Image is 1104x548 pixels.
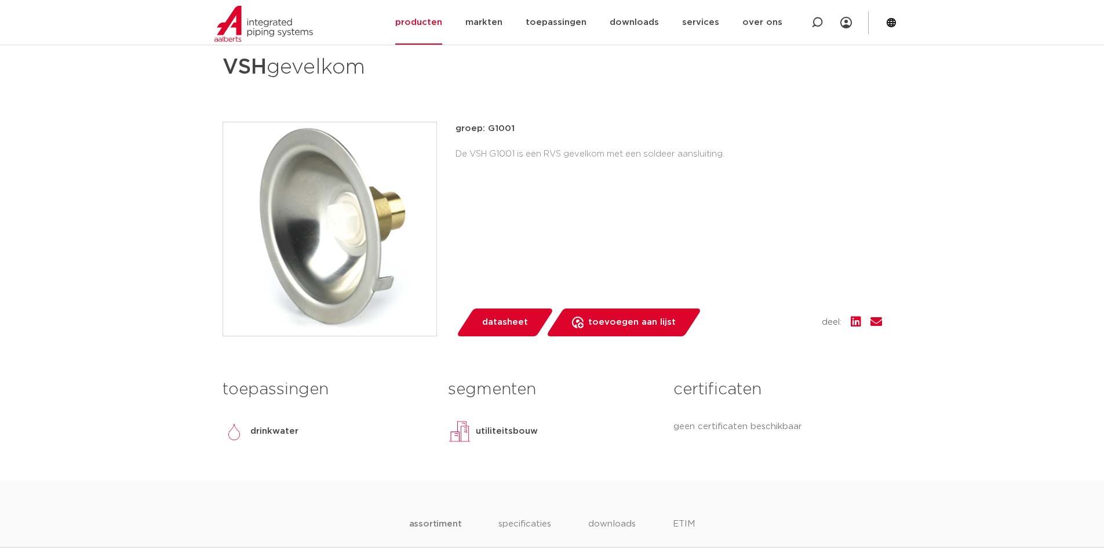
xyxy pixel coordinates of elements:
[476,424,538,438] p: utiliteitsbouw
[223,57,267,78] strong: VSH
[588,313,676,332] span: toevoegen aan lijst
[822,315,841,329] span: deel:
[673,378,881,401] h3: certificaten
[456,122,882,136] p: groep: G1001
[250,424,298,438] p: drinkwater
[456,145,882,164] div: De VSH G1001 is een RVS gevelkom met een soldeer aansluiting.
[482,313,528,332] span: datasheet
[456,309,554,336] a: datasheet
[223,50,658,85] h1: gevelkom
[448,378,656,401] h3: segmenten
[673,420,881,434] p: geen certificaten beschikbaar
[223,122,436,336] img: Product Image for VSH gevelkom
[448,420,471,443] img: utiliteitsbouw
[223,378,431,401] h3: toepassingen
[223,420,246,443] img: drinkwater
